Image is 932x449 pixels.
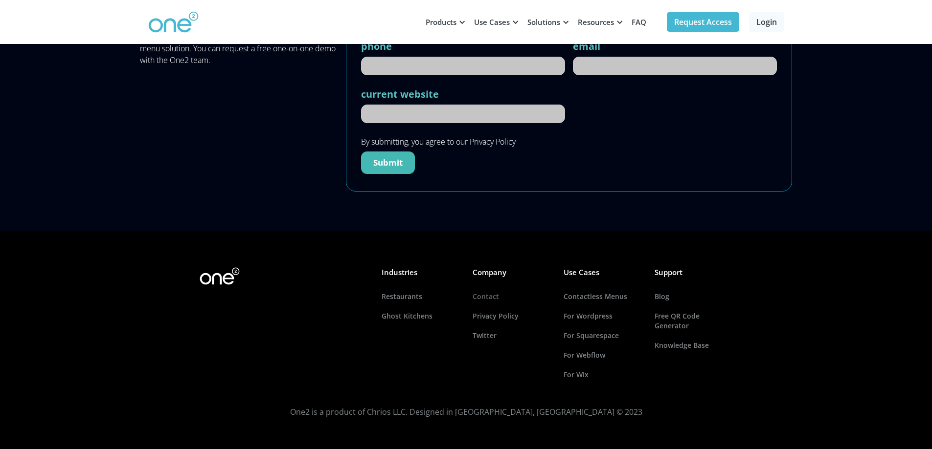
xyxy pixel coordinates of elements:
img: One2 Logo [148,11,199,33]
a: Twitter [473,326,551,345]
a: For Webflow [564,345,642,365]
h5: Company [473,267,551,277]
label: phone [361,40,392,53]
a: Contact [473,287,551,306]
a: Ghost Kitchens [382,306,460,326]
a: Privacy Policy [473,306,551,326]
a: For Wordpress [564,306,642,326]
img: One2 Logo2 [200,267,240,285]
a: FAQ [626,7,652,37]
div: Use Cases [474,17,510,27]
h5: Industries [382,267,460,277]
input: Submit [361,151,415,174]
a: Restaurants [382,287,460,306]
a: Blog [655,287,733,306]
a: Free QR Code Generator [655,306,733,336]
h5: Use Cases [564,267,642,277]
div: Solutions [527,17,560,27]
a: Request Access [667,12,739,32]
a: Contactless Menus [564,287,642,306]
p: One2 is a product of Chrios LLC. Designed in [GEOGRAPHIC_DATA], [GEOGRAPHIC_DATA] © 2023 [197,404,735,420]
div: Resources [578,17,614,27]
h5: Support [655,267,733,277]
a: For Squarespace [564,326,642,345]
a: Knowledge Base [655,336,733,355]
label: email [573,40,600,53]
a: For Wix [564,365,642,385]
div: By submitting, you agree to our Privacy Policy [361,136,516,148]
a: Login [749,12,784,32]
label: current website [361,88,439,101]
div: Products [426,17,456,27]
div: Custom fit: We'll work with you to build a tailored online menu solution. You can request a free ... [140,31,338,66]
